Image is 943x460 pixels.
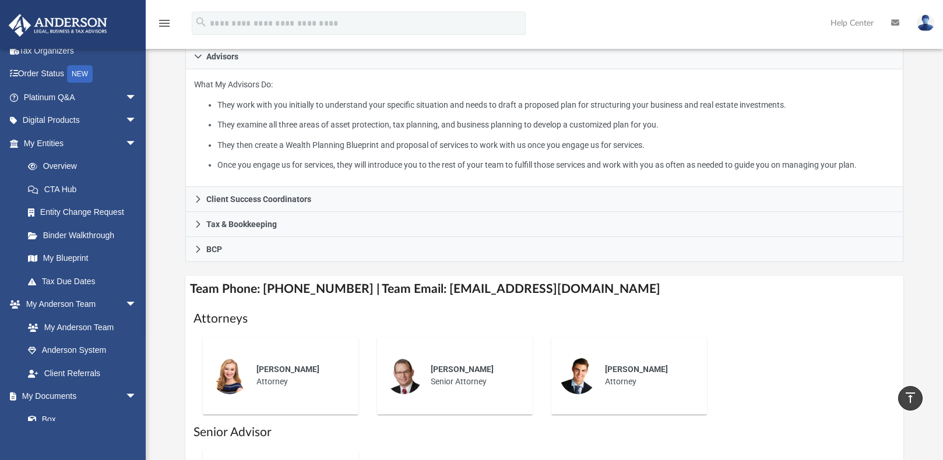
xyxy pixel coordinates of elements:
[193,310,895,327] h1: Attorneys
[423,355,525,396] div: Senior Attorney
[16,339,149,362] a: Anderson System
[125,132,149,155] span: arrow_drop_down
[560,357,597,394] img: thumbnail
[16,247,149,270] a: My Blueprint
[903,391,917,405] i: vertical_align_top
[185,276,903,302] h4: Team Phone: [PHONE_NUMBER] | Team Email: [EMAIL_ADDRESS][DOMAIN_NAME]
[16,270,154,293] a: Tax Due Dates
[67,65,93,83] div: NEW
[898,386,923,411] a: vertical_align_top
[125,385,149,409] span: arrow_drop_down
[8,385,149,408] a: My Documentsarrow_drop_down
[8,39,154,62] a: Tax Organizers
[917,15,934,31] img: User Pic
[8,86,154,109] a: Platinum Q&Aarrow_drop_down
[193,424,895,441] h1: Senior Advisor
[16,201,154,224] a: Entity Change Request
[385,357,423,394] img: thumbnail
[185,44,903,69] a: Advisors
[217,118,895,132] li: They examine all three areas of asset protection, tax planning, and business planning to develop ...
[206,52,238,61] span: Advisors
[194,77,894,172] p: What My Advisors Do:
[157,16,171,30] i: menu
[217,138,895,153] li: They then create a Wealth Planning Blueprint and proposal of services to work with us once you en...
[217,98,895,112] li: They work with you initially to understand your specific situation and needs to draft a proposed ...
[16,155,154,178] a: Overview
[206,220,277,228] span: Tax & Bookkeeping
[16,316,143,339] a: My Anderson Team
[256,365,319,374] span: [PERSON_NAME]
[431,365,494,374] span: [PERSON_NAME]
[185,212,903,237] a: Tax & Bookkeeping
[8,62,154,86] a: Order StatusNEW
[125,86,149,109] span: arrow_drop_down
[206,195,311,203] span: Client Success Coordinators
[8,132,154,155] a: My Entitiesarrow_drop_down
[125,293,149,317] span: arrow_drop_down
[125,109,149,133] span: arrow_drop_down
[211,357,248,394] img: thumbnail
[217,158,895,172] li: Once you engage us for services, they will introduce you to the rest of your team to fulfill thos...
[16,224,154,247] a: Binder Walkthrough
[195,16,207,29] i: search
[16,362,149,385] a: Client Referrals
[185,187,903,212] a: Client Success Coordinators
[605,365,668,374] span: [PERSON_NAME]
[5,14,111,37] img: Anderson Advisors Platinum Portal
[16,178,154,201] a: CTA Hub
[8,293,149,316] a: My Anderson Teamarrow_drop_down
[8,109,154,132] a: Digital Productsarrow_drop_down
[185,237,903,262] a: BCP
[597,355,699,396] div: Attorney
[206,245,222,253] span: BCP
[157,22,171,30] a: menu
[185,69,903,187] div: Advisors
[16,408,143,431] a: Box
[248,355,350,396] div: Attorney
